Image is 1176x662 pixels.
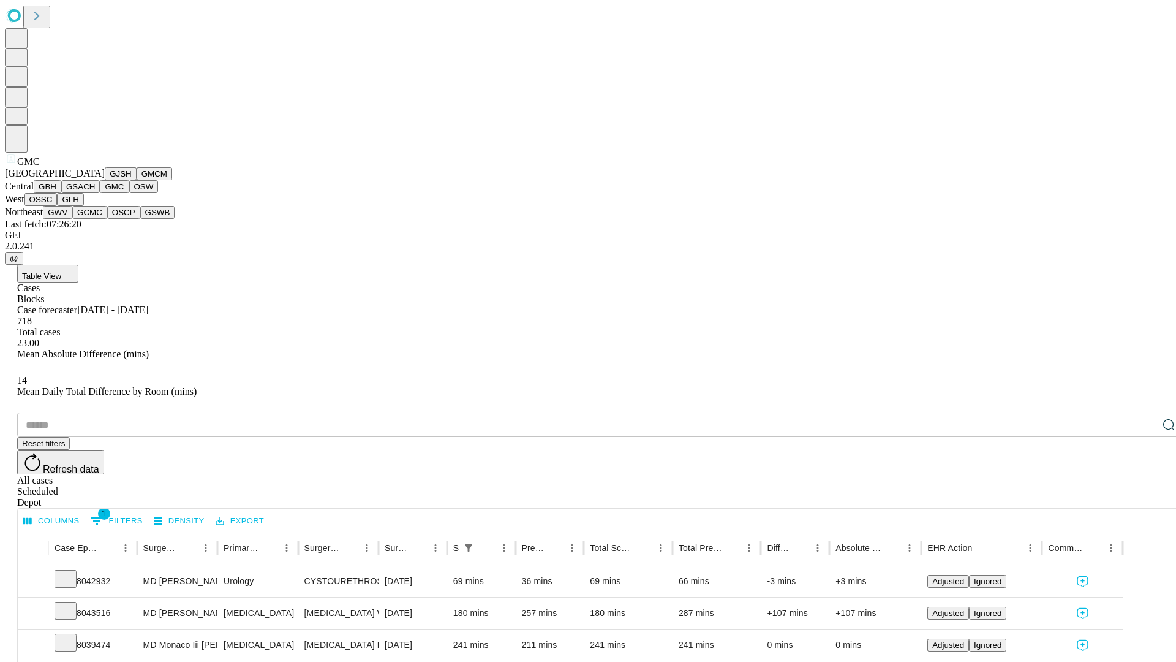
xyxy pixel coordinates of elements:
div: MD Monaco Iii [PERSON_NAME] [143,630,211,661]
div: 66 mins [679,566,755,597]
button: GJSH [105,167,137,180]
button: Adjusted [927,639,969,652]
button: OSSC [24,193,58,206]
button: Sort [410,539,427,557]
button: Menu [652,539,669,557]
span: Reset filters [22,439,65,448]
button: Expand [24,603,42,625]
button: GSACH [61,180,100,193]
button: Menu [741,539,758,557]
span: Ignored [974,609,1001,618]
button: Ignored [969,639,1006,652]
button: Show filters [88,511,146,531]
button: Menu [563,539,581,557]
button: Menu [117,539,134,557]
button: Sort [546,539,563,557]
div: 241 mins [679,630,755,661]
span: 14 [17,375,27,386]
span: Ignored [974,577,1001,586]
button: Adjusted [927,607,969,620]
span: West [5,194,24,204]
div: Difference [767,543,791,553]
div: [MEDICAL_DATA] [224,630,292,661]
span: Northeast [5,207,43,217]
div: 287 mins [679,598,755,629]
button: GCMC [72,206,107,219]
button: GBH [34,180,61,193]
button: Menu [901,539,918,557]
div: 241 mins [453,630,510,661]
button: Sort [792,539,809,557]
button: Sort [341,539,358,557]
button: Menu [278,539,295,557]
button: Ignored [969,575,1006,588]
button: GMC [100,180,129,193]
div: [MEDICAL_DATA] BONE FLAP EXCISION [MEDICAL_DATA] SUPRATENTORIAL [304,630,372,661]
div: [MEDICAL_DATA] WITH CHOLANGIOGRAM [304,598,372,629]
span: @ [10,254,18,263]
button: Sort [635,539,652,557]
div: 211 mins [522,630,578,661]
button: OSCP [107,206,140,219]
button: Table View [17,265,78,283]
button: GSWB [140,206,175,219]
div: MD [PERSON_NAME] R Md [143,566,211,597]
div: Total Scheduled Duration [590,543,634,553]
button: GWV [43,206,72,219]
div: GEI [5,230,1171,241]
button: OSW [129,180,159,193]
div: -3 mins [767,566,823,597]
span: Adjusted [932,609,964,618]
span: 718 [17,316,32,326]
button: Density [151,512,208,531]
span: Case forecaster [17,305,77,315]
span: Ignored [974,641,1001,650]
div: 36 mins [522,566,578,597]
button: Sort [180,539,197,557]
button: Export [213,512,267,531]
span: Refresh data [43,464,99,474]
div: 8039474 [55,630,131,661]
button: Sort [973,539,990,557]
span: [DATE] - [DATE] [77,305,148,315]
span: GMC [17,156,39,167]
div: [DATE] [385,566,441,597]
div: Predicted In Room Duration [522,543,546,553]
span: Adjusted [932,577,964,586]
div: Absolute Difference [835,543,883,553]
button: Sort [884,539,901,557]
div: 0 mins [835,630,915,661]
span: Central [5,181,34,191]
span: 23.00 [17,338,39,348]
span: 1 [98,508,110,520]
button: Adjusted [927,575,969,588]
div: 257 mins [522,598,578,629]
button: Menu [1022,539,1039,557]
button: Show filters [460,539,477,557]
span: Mean Daily Total Difference by Room (mins) [17,386,197,397]
div: 69 mins [590,566,666,597]
div: EHR Action [927,543,972,553]
button: GLH [57,193,83,206]
button: Reset filters [17,437,70,450]
button: Sort [723,539,741,557]
div: [MEDICAL_DATA] [224,598,292,629]
button: Menu [496,539,513,557]
div: Scheduled In Room Duration [453,543,459,553]
div: 8042932 [55,566,131,597]
div: 2.0.241 [5,241,1171,252]
div: +3 mins [835,566,915,597]
div: 0 mins [767,630,823,661]
button: @ [5,252,23,265]
div: [DATE] [385,630,441,661]
button: Menu [1102,539,1120,557]
div: 241 mins [590,630,666,661]
div: 8043516 [55,598,131,629]
button: Menu [197,539,214,557]
div: Surgery Name [304,543,340,553]
div: Surgeon Name [143,543,179,553]
div: 1 active filter [460,539,477,557]
div: Case Epic Id [55,543,99,553]
button: Expand [24,571,42,593]
span: [GEOGRAPHIC_DATA] [5,168,105,178]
